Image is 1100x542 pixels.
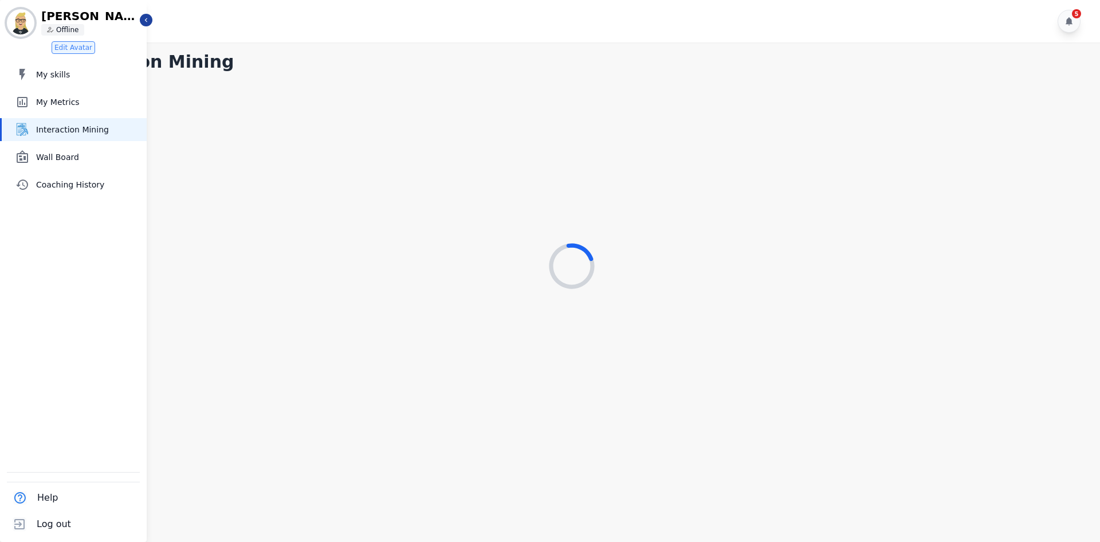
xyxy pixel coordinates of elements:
[2,173,147,196] a: Coaching History
[36,69,142,80] span: My skills
[37,491,58,505] span: Help
[7,9,34,37] img: Bordered avatar
[41,10,139,22] p: [PERSON_NAME][EMAIL_ADDRESS][PERSON_NAME][DOMAIN_NAME]
[1072,9,1081,18] div: 5
[36,179,142,190] span: Coaching History
[2,91,147,114] a: My Metrics
[2,146,147,169] a: Wall Board
[7,485,60,511] button: Help
[52,41,95,54] button: Edit Avatar
[37,517,71,531] span: Log out
[2,63,147,86] a: My skills
[2,118,147,141] a: Interaction Mining
[7,511,73,537] button: Log out
[47,26,54,33] img: person
[36,124,142,135] span: Interaction Mining
[36,151,142,163] span: Wall Board
[36,96,142,108] span: My Metrics
[56,25,78,34] p: Offline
